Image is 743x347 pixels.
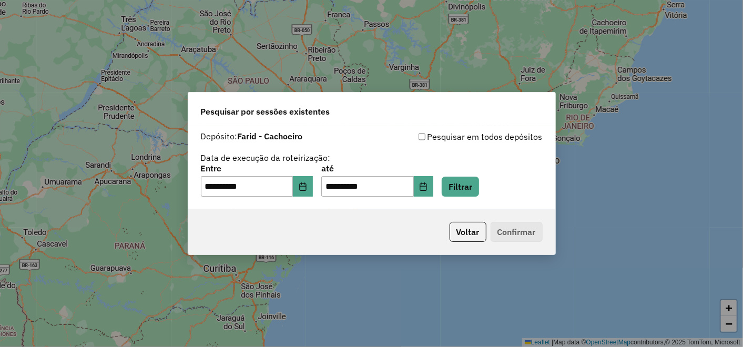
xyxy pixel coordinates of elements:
button: Choose Date [414,176,434,197]
label: Data de execução da roteirização: [201,151,331,164]
button: Filtrar [442,177,479,197]
button: Choose Date [293,176,313,197]
div: Pesquisar em todos depósitos [372,130,543,143]
label: Depósito: [201,130,303,142]
strong: Farid - Cachoeiro [238,131,303,141]
label: até [321,162,433,175]
button: Voltar [450,222,486,242]
span: Pesquisar por sessões existentes [201,105,330,118]
label: Entre [201,162,313,175]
